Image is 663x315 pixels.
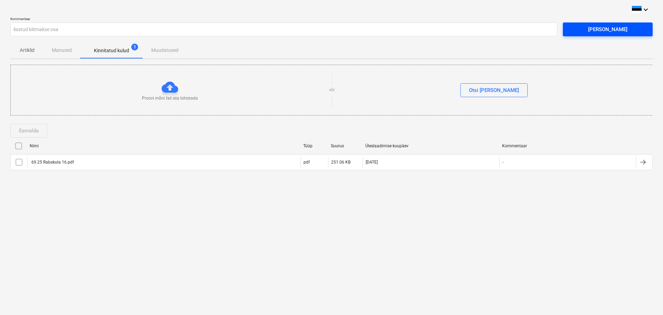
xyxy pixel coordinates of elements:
div: [DATE] [366,160,378,165]
div: Tüüp [303,143,325,148]
button: [PERSON_NAME] [563,22,653,36]
p: Kinnitatud kulud [94,47,129,54]
p: Kommentaar [10,17,557,22]
div: Suurus [331,143,360,148]
span: 1 [131,44,138,50]
div: Proovi mõni fail siia lohistadavõiOtsi [PERSON_NAME] [10,65,653,115]
div: Otsi [PERSON_NAME] [469,86,519,95]
p: või [329,87,335,93]
div: 251.06 KB [331,160,350,165]
div: Nimi [30,143,298,148]
p: Proovi mõni fail siia lohistada [142,95,198,101]
p: Artiklid [19,47,35,54]
div: - [502,160,503,165]
div: 69.25 Rabakula 16.pdf [30,160,74,165]
div: Üleslaadimise kuupäev [365,143,497,148]
div: [PERSON_NAME] [588,25,627,34]
div: pdf [304,160,310,165]
i: keyboard_arrow_down [642,6,650,14]
button: Otsi [PERSON_NAME] [460,83,528,97]
div: Kommentaar [502,143,633,148]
